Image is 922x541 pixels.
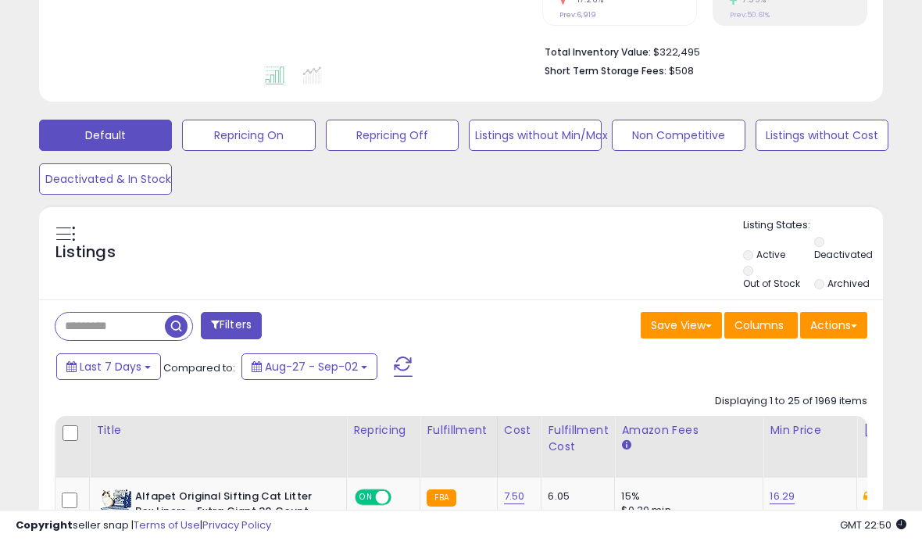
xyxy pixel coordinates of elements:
[353,422,413,439] div: Repricing
[715,394,867,409] div: Displaying 1 to 25 of 1969 items
[840,518,906,532] span: 2025-09-10 22:50 GMT
[724,312,798,339] button: Columns
[55,242,116,263] h5: Listings
[770,422,850,439] div: Min Price
[743,218,883,233] p: Listing States:
[770,489,795,504] a: 16.29
[504,489,525,504] a: 7.50
[669,63,694,78] span: $508
[265,359,358,374] span: Aug-27 - Sep-02
[559,10,596,20] small: Prev: 6,919
[545,41,856,60] li: $322,495
[621,422,756,439] div: Amazon Fees
[427,422,490,439] div: Fulfillment
[134,518,200,532] a: Terms of Use
[356,491,376,504] span: ON
[39,163,172,195] button: Deactivated & In Stock
[16,518,271,533] div: seller snap | |
[621,439,631,453] small: Amazon Fees.
[326,120,459,151] button: Repricing Off
[96,422,340,439] div: Title
[241,353,377,380] button: Aug-27 - Sep-02
[814,248,873,261] label: Deactivated
[469,120,602,151] button: Listings without Min/Max
[202,518,271,532] a: Privacy Policy
[100,489,131,521] img: 51JIfFoDhiL._SL40_.jpg
[621,489,751,503] div: 15%
[427,489,456,507] small: FBA
[163,360,235,375] span: Compared to:
[39,120,172,151] button: Default
[548,489,602,503] div: 6.05
[545,64,666,77] b: Short Term Storage Fees:
[756,120,888,151] button: Listings without Cost
[800,312,867,339] button: Actions
[756,248,785,261] label: Active
[545,45,651,59] b: Total Inventory Value:
[80,359,141,374] span: Last 7 Days
[548,422,608,455] div: Fulfillment Cost
[56,353,161,380] button: Last 7 Days
[504,422,535,439] div: Cost
[16,518,73,532] strong: Copyright
[612,120,745,151] button: Non Competitive
[641,312,722,339] button: Save View
[201,312,262,339] button: Filters
[734,317,784,333] span: Columns
[730,10,770,20] small: Prev: 50.61%
[743,277,800,290] label: Out of Stock
[827,277,870,290] label: Archived
[182,120,315,151] button: Repricing On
